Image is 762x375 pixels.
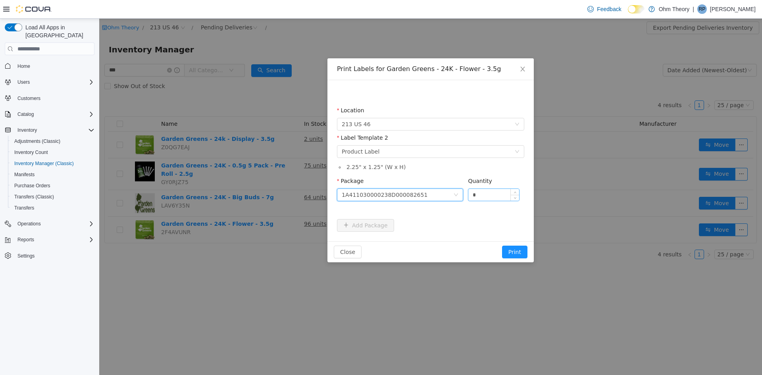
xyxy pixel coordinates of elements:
[14,160,74,167] span: Inventory Manager (Classic)
[8,147,98,158] button: Inventory Count
[2,92,98,104] button: Customers
[11,170,94,179] span: Manifests
[5,57,94,282] nav: Complex example
[17,253,35,259] span: Settings
[14,110,94,119] span: Catalog
[14,62,33,71] a: Home
[420,47,427,54] i: icon: close
[8,158,98,169] button: Inventory Manager (Classic)
[8,169,98,180] button: Manifests
[2,109,98,120] button: Catalog
[597,5,621,13] span: Feedback
[14,194,54,200] span: Transfers (Classic)
[412,170,420,176] span: Increase Value
[14,77,94,87] span: Users
[2,60,98,71] button: Home
[11,181,54,190] a: Purchase Orders
[14,219,44,229] button: Operations
[17,111,34,117] span: Catalog
[14,219,94,229] span: Operations
[246,144,425,153] li: 2.25 " x 1.25 " (W x H)
[11,192,94,202] span: Transfers (Classic)
[14,138,60,144] span: Adjustments (Classic)
[628,5,645,13] input: Dark Mode
[14,235,37,244] button: Reports
[8,136,98,147] button: Adjustments (Classic)
[17,237,34,243] span: Reports
[403,227,428,240] button: Print
[2,218,98,229] button: Operations
[22,23,94,39] span: Load All Apps in [GEOGRAPHIC_DATA]
[238,116,289,122] label: Label Template 2
[14,171,35,178] span: Manifests
[2,250,98,262] button: Settings
[14,110,37,119] button: Catalog
[693,4,694,14] p: |
[8,180,98,191] button: Purchase Orders
[14,93,94,103] span: Customers
[235,227,262,240] button: Close
[238,200,295,213] button: icon: plusAdd Package
[8,191,98,202] button: Transfers (Classic)
[2,125,98,136] button: Inventory
[8,202,98,213] button: Transfers
[17,95,40,102] span: Customers
[659,4,690,14] p: Ohm Theory
[710,4,756,14] p: [PERSON_NAME]
[14,205,34,211] span: Transfers
[242,100,271,112] span: 213 US 46
[11,148,51,157] a: Inventory Count
[414,178,417,181] i: icon: down
[14,235,94,244] span: Reports
[14,149,48,156] span: Inventory Count
[14,61,94,71] span: Home
[14,77,33,87] button: Users
[11,181,94,190] span: Purchase Orders
[17,63,30,69] span: Home
[11,203,37,213] a: Transfers
[369,159,393,165] label: Quantity
[2,77,98,88] button: Users
[416,131,420,136] i: icon: down
[11,148,94,157] span: Inventory Count
[584,1,624,17] a: Feedback
[369,170,420,182] input: Quantity
[11,137,63,146] a: Adjustments (Classic)
[414,172,417,175] i: icon: up
[14,251,94,261] span: Settings
[699,4,706,14] span: RP
[412,40,435,62] button: Close
[14,125,94,135] span: Inventory
[14,94,44,103] a: Customers
[17,127,37,133] span: Inventory
[242,170,328,182] div: 1A411030000238D000082651
[11,159,77,168] a: Inventory Manager (Classic)
[412,176,420,182] span: Decrease Value
[16,5,52,13] img: Cova
[2,234,98,245] button: Reports
[238,88,265,95] label: Location
[11,170,38,179] a: Manifests
[11,192,57,202] a: Transfers (Classic)
[17,79,30,85] span: Users
[11,203,94,213] span: Transfers
[17,221,41,227] span: Operations
[697,4,707,14] div: Romeo Patel
[238,46,425,55] div: Print Labels for Garden Greens - 24K - Flower - 3.5g
[238,159,264,165] label: Package
[14,251,38,261] a: Settings
[416,103,420,109] i: icon: down
[11,159,94,168] span: Inventory Manager (Classic)
[14,183,50,189] span: Purchase Orders
[11,137,94,146] span: Adjustments (Classic)
[354,174,359,179] i: icon: down
[14,125,40,135] button: Inventory
[242,127,280,139] div: Product Label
